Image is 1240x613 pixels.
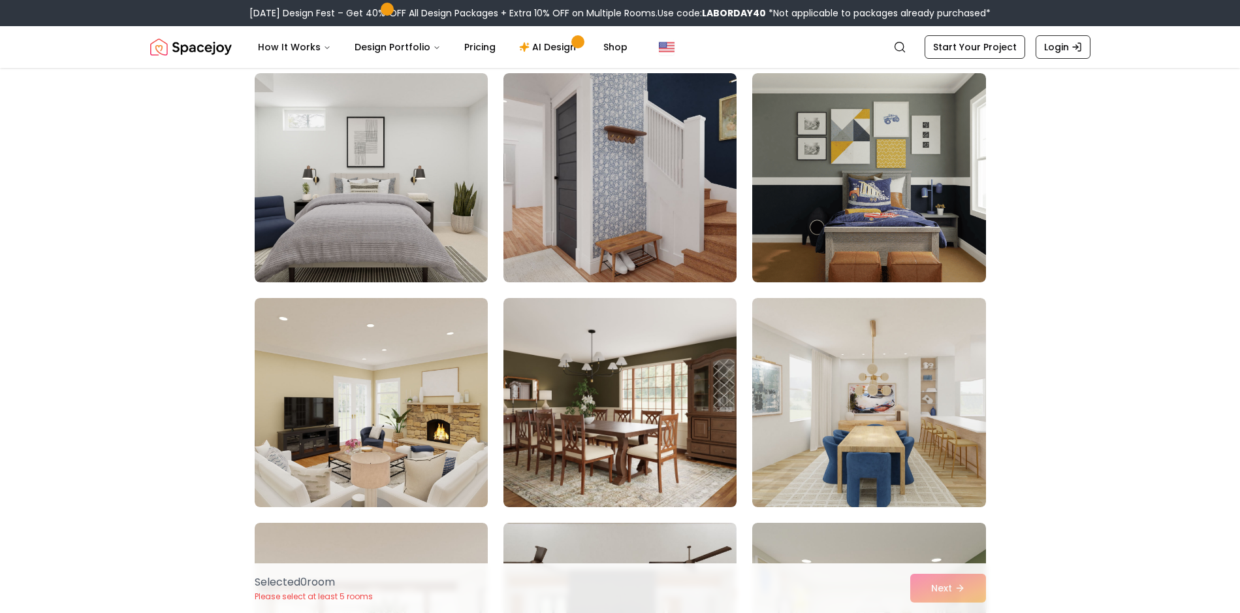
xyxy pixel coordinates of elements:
[752,73,985,282] img: Room room-27
[150,26,1090,68] nav: Global
[659,39,675,55] img: United States
[344,34,451,60] button: Design Portfolio
[503,73,737,282] img: Room room-26
[150,34,232,60] img: Spacejoy Logo
[766,7,991,20] span: *Not applicable to packages already purchased*
[702,7,766,20] b: LABORDAY40
[255,574,373,590] p: Selected 0 room
[247,34,342,60] button: How It Works
[249,7,991,20] div: [DATE] Design Fest – Get 40% OFF All Design Packages + Extra 10% OFF on Multiple Rooms.
[255,73,488,282] img: Room room-25
[593,34,638,60] a: Shop
[1036,35,1090,59] a: Login
[255,298,488,507] img: Room room-28
[150,34,232,60] a: Spacejoy
[509,34,590,60] a: AI Design
[925,35,1025,59] a: Start Your Project
[503,298,737,507] img: Room room-29
[247,34,638,60] nav: Main
[255,591,373,602] p: Please select at least 5 rooms
[454,34,506,60] a: Pricing
[658,7,766,20] span: Use code:
[752,298,985,507] img: Room room-30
